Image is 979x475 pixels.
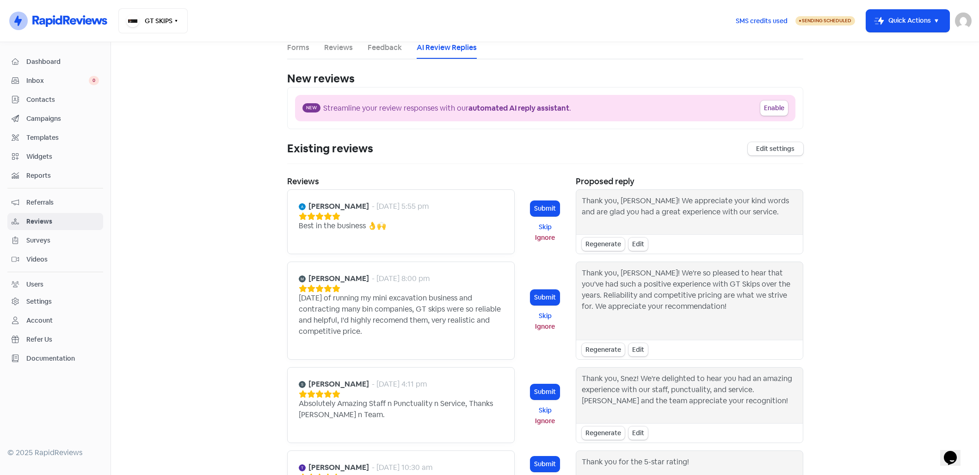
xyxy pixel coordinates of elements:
[26,236,99,245] span: Surveys
[582,195,797,229] div: Thank you, [PERSON_NAME]! We appreciate your kind words and are glad you had a great experience w...
[324,42,353,53] a: Reviews
[7,331,103,348] a: Refer Us
[940,438,970,466] iframe: chat widget
[7,350,103,367] a: Documentation
[372,201,429,212] div: - [DATE] 5:55 pm
[26,95,99,105] span: Contacts
[372,379,427,390] div: - [DATE] 4:11 pm
[26,217,99,226] span: Reviews
[26,57,99,67] span: Dashboard
[468,103,569,113] b: automated AI reply assistant
[299,275,306,282] img: Avatar
[628,426,648,440] div: Edit
[299,464,306,471] img: Avatar
[628,237,648,251] div: Edit
[7,251,103,268] a: Videos
[728,15,795,25] a: SMS credits used
[802,18,851,24] span: Sending Scheduled
[118,8,188,33] button: GT SKIPS
[26,335,99,344] span: Refer Us
[299,293,503,337] div: [DATE] of running my mini excavation business and contracting many bin companies, GT skips were s...
[368,42,402,53] a: Feedback
[308,273,369,284] b: [PERSON_NAME]
[26,316,53,325] div: Account
[26,280,43,289] div: Users
[7,148,103,165] a: Widgets
[530,311,560,321] button: Skip
[287,42,309,53] a: Forms
[582,373,797,418] div: Thank you, Snez! We're delighted to hear you had an amazing experience with our staff, punctualit...
[323,103,571,114] div: Streamline your review responses with our .
[955,12,972,29] img: User
[287,70,803,87] div: New reviews
[372,273,430,284] div: - [DATE] 8:00 pm
[26,171,99,181] span: Reports
[582,426,625,440] div: Regenerate
[530,405,560,416] button: Skip
[417,42,477,53] a: AI Review Replies
[530,290,560,305] button: Submit
[760,100,788,116] button: Enable
[7,213,103,230] a: Reviews
[26,114,99,124] span: Campaigns
[582,237,625,251] div: Regenerate
[7,129,103,146] a: Templates
[866,10,949,32] button: Quick Actions
[26,76,89,86] span: Inbox
[299,203,306,210] img: Avatar
[302,103,320,112] span: New
[7,276,103,293] a: Users
[530,321,560,332] button: Ignore
[7,91,103,108] a: Contacts
[582,268,797,334] div: Thank you, [PERSON_NAME]! We're so pleased to hear that you've had such a positive experience wit...
[7,293,103,310] a: Settings
[7,53,103,70] a: Dashboard
[7,232,103,249] a: Surveys
[26,133,99,143] span: Templates
[736,16,788,26] span: SMS credits used
[530,201,560,216] button: Submit
[7,312,103,329] a: Account
[287,140,373,157] div: Existing reviews
[287,175,515,187] div: Reviews
[89,76,99,85] span: 0
[7,110,103,127] a: Campaigns
[795,15,855,26] a: Sending Scheduled
[628,343,648,356] div: Edit
[582,343,625,356] div: Regenerate
[7,447,103,458] div: © 2025 RapidReviews
[7,194,103,211] a: Referrals
[26,297,52,306] div: Settings
[748,142,803,156] a: Edit settings
[299,220,386,231] div: Best in the business 👌🙌
[530,416,560,426] button: Ignore
[26,255,99,264] span: Videos
[530,384,560,400] button: Submit
[299,381,306,388] img: Avatar
[530,232,560,243] button: Ignore
[7,167,103,184] a: Reports
[299,398,503,420] div: Absolutely Amazing Staff n Punctuality n Service, Thanks [PERSON_NAME] n Team.
[308,462,369,473] b: [PERSON_NAME]
[530,222,560,232] button: Skip
[26,152,99,162] span: Widgets
[372,462,432,473] div: - [DATE] 10:30 am
[7,72,103,89] a: Inbox 0
[576,175,803,187] div: Proposed reply
[26,198,99,207] span: Referrals
[530,456,560,472] button: Submit
[308,201,369,212] b: [PERSON_NAME]
[308,379,369,390] b: [PERSON_NAME]
[26,354,99,363] span: Documentation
